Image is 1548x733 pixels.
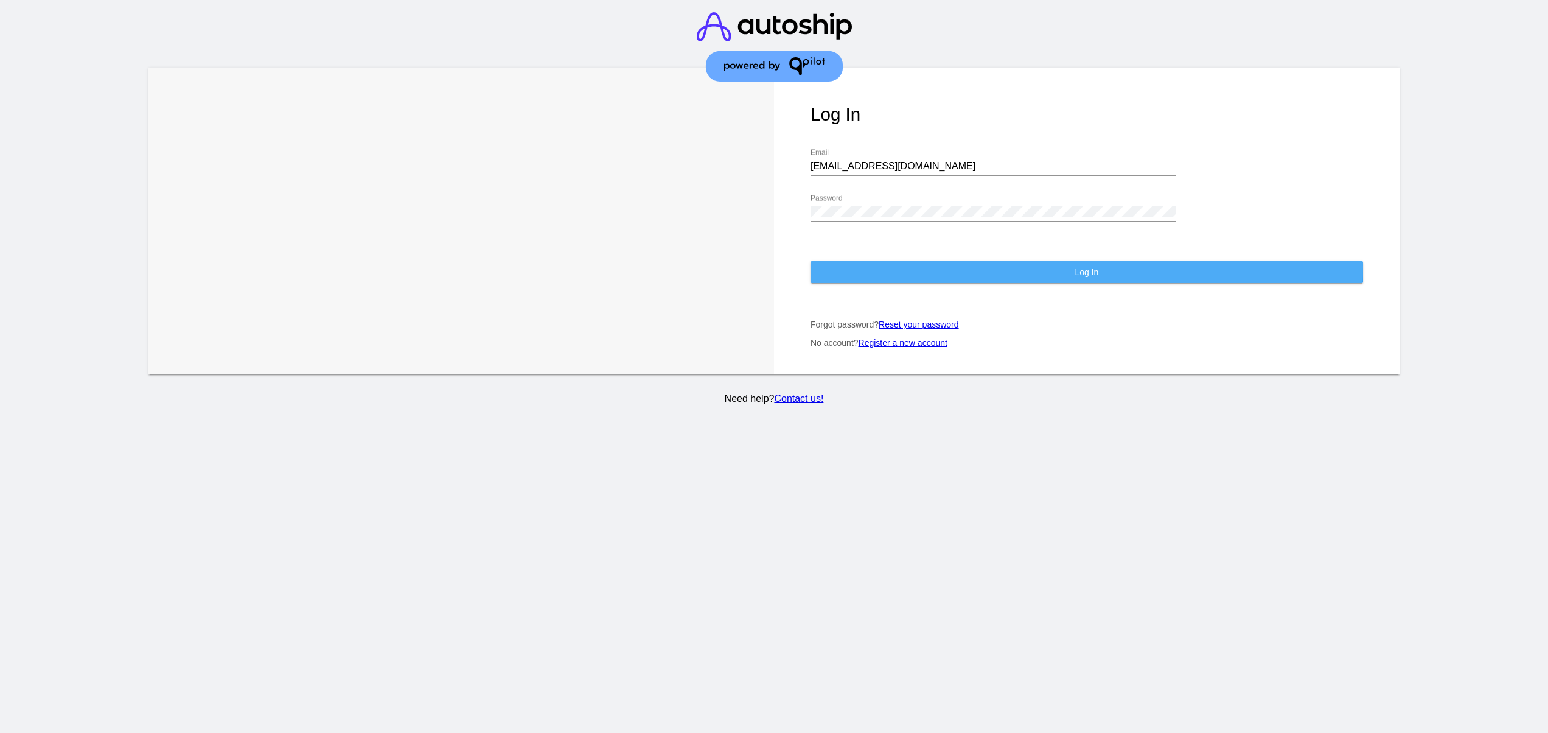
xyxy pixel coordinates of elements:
span: Log In [1075,267,1098,277]
p: No account? [811,338,1363,348]
p: Forgot password? [811,320,1363,329]
button: Log In [811,261,1363,283]
p: Need help? [147,393,1402,404]
input: Email [811,161,1176,172]
h1: Log In [811,104,1363,125]
a: Register a new account [859,338,947,348]
a: Reset your password [879,320,959,329]
a: Contact us! [774,393,823,404]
